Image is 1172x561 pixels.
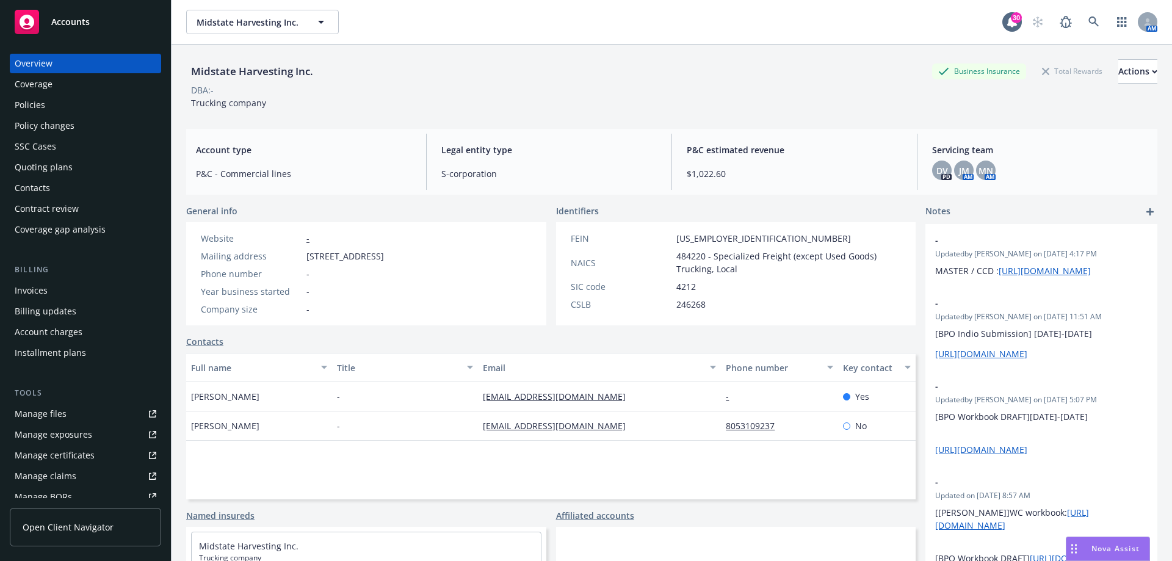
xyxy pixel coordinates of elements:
a: Policy changes [10,116,161,136]
span: - [306,285,309,298]
a: Report a Bug [1054,10,1078,34]
a: Overview [10,54,161,73]
a: [URL][DOMAIN_NAME] [935,444,1027,455]
div: Manage files [15,404,67,424]
div: -Updatedby [PERSON_NAME] on [DATE] 5:07 PM[BPO Workbook DRAFT][DATE]-[DATE] [URL][DOMAIN_NAME] [925,370,1157,466]
span: Updated on [DATE] 8:57 AM [935,490,1148,501]
a: Accounts [10,5,161,39]
span: 484220 - Specialized Freight (except Used Goods) Trucking, Local [676,250,902,275]
div: Invoices [15,281,48,300]
span: Legal entity type [441,143,657,156]
span: - [935,380,1116,393]
div: Mailing address [201,250,302,262]
div: 30 [1011,12,1022,23]
span: [PERSON_NAME] [191,390,259,403]
div: Full name [191,361,314,374]
a: [URL][DOMAIN_NAME] [999,265,1091,277]
a: - [306,233,309,244]
a: Manage certificates [10,446,161,465]
div: Manage exposures [15,425,92,444]
a: Manage claims [10,466,161,486]
span: JM [959,164,969,177]
div: SSC Cases [15,137,56,156]
span: P&C - Commercial lines [196,167,411,180]
button: Full name [186,353,332,382]
a: Manage exposures [10,425,161,444]
span: P&C estimated revenue [687,143,902,156]
div: Installment plans [15,343,86,363]
div: DBA: - [191,84,214,96]
div: Contract review [15,199,79,219]
span: Updated by [PERSON_NAME] on [DATE] 11:51 AM [935,311,1148,322]
a: Coverage [10,74,161,94]
span: [STREET_ADDRESS] [306,250,384,262]
div: Total Rewards [1036,63,1109,79]
a: Account charges [10,322,161,342]
button: Key contact [838,353,916,382]
span: Accounts [51,17,90,27]
span: [US_EMPLOYER_IDENTIFICATION_NUMBER] [676,232,851,245]
button: Email [478,353,721,382]
div: Drag to move [1066,537,1082,560]
div: Email [483,361,703,374]
span: - [337,419,340,432]
a: Billing updates [10,302,161,321]
span: Updated by [PERSON_NAME] on [DATE] 5:07 PM [935,394,1148,405]
span: [PERSON_NAME] [191,419,259,432]
div: Actions [1118,60,1157,83]
span: Account type [196,143,411,156]
div: Overview [15,54,52,73]
a: SSC Cases [10,137,161,156]
span: 4212 [676,280,696,293]
div: FEIN [571,232,671,245]
p: [BPO Indio Submission] [DATE]-[DATE] [935,327,1148,340]
a: Coverage gap analysis [10,220,161,239]
span: - [306,267,309,280]
span: DV [936,164,948,177]
span: - [306,303,309,316]
div: Title [337,361,460,374]
a: - [726,391,739,402]
div: -Updatedby [PERSON_NAME] on [DATE] 11:51 AM[BPO Indio Submission] [DATE]-[DATE][URL][DOMAIN_NAME] [925,287,1157,370]
a: Named insureds [186,509,255,522]
a: Quoting plans [10,157,161,177]
span: Trucking company [191,97,266,109]
span: Open Client Navigator [23,521,114,534]
span: Servicing team [932,143,1148,156]
div: Website [201,232,302,245]
span: No [855,419,867,432]
a: Contacts [186,335,223,348]
span: Midstate Harvesting Inc. [197,16,302,29]
a: Start snowing [1025,10,1050,34]
a: Midstate Harvesting Inc. [199,540,298,552]
span: - [935,476,1116,488]
div: NAICS [571,256,671,269]
button: Phone number [721,353,837,382]
a: Affiliated accounts [556,509,634,522]
div: -Updatedby [PERSON_NAME] on [DATE] 4:17 PMMASTER / CCD :[URL][DOMAIN_NAME] [925,224,1157,287]
p: [BPO Workbook DRAFT][DATE]-[DATE] [935,410,1148,423]
span: Nova Assist [1091,543,1140,554]
span: - [935,234,1116,247]
button: Title [332,353,478,382]
div: Manage claims [15,466,76,486]
div: Coverage gap analysis [15,220,106,239]
a: Search [1082,10,1106,34]
div: Contacts [15,178,50,198]
a: Manage files [10,404,161,424]
div: Policies [15,95,45,115]
a: Contract review [10,199,161,219]
a: [EMAIL_ADDRESS][DOMAIN_NAME] [483,391,635,402]
div: Quoting plans [15,157,73,177]
div: Policy changes [15,116,74,136]
a: Installment plans [10,343,161,363]
a: Policies [10,95,161,115]
div: Manage BORs [15,487,72,507]
div: Business Insurance [932,63,1026,79]
a: add [1143,204,1157,219]
button: Nova Assist [1066,537,1150,561]
div: SIC code [571,280,671,293]
p: [[PERSON_NAME]]WC workbook: [935,506,1148,532]
p: MASTER / CCD : [935,264,1148,277]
